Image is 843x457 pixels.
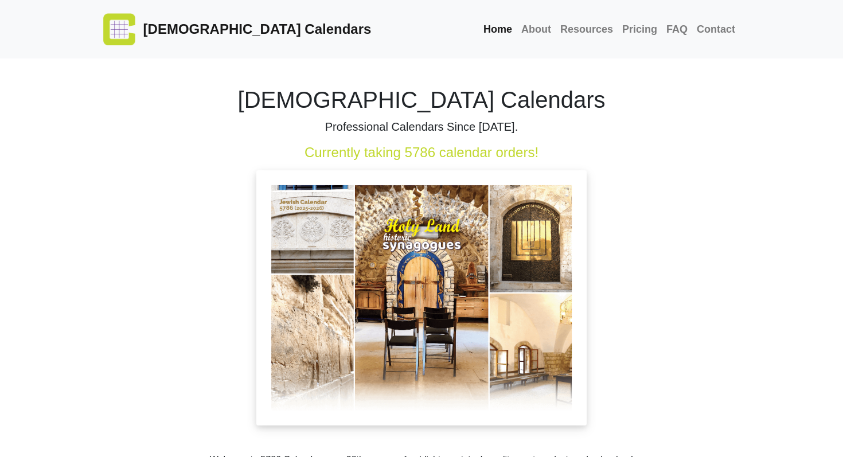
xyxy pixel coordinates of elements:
[662,17,692,42] a: FAQ
[517,17,556,42] a: About
[103,86,740,114] h1: [DEMOGRAPHIC_DATA] Calendars
[103,118,740,135] p: Professional Calendars Since [DATE].
[103,144,740,161] h4: Currently taking 5786 calendar orders!
[479,17,517,42] a: Home
[692,17,740,42] a: Contact
[139,21,372,37] span: [DEMOGRAPHIC_DATA] Calendars
[256,170,587,425] img: Chabad Calendars
[103,5,371,54] a: [DEMOGRAPHIC_DATA] Calendars
[556,17,618,42] a: Resources
[618,17,662,42] a: Pricing
[103,13,135,45] img: logo.png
